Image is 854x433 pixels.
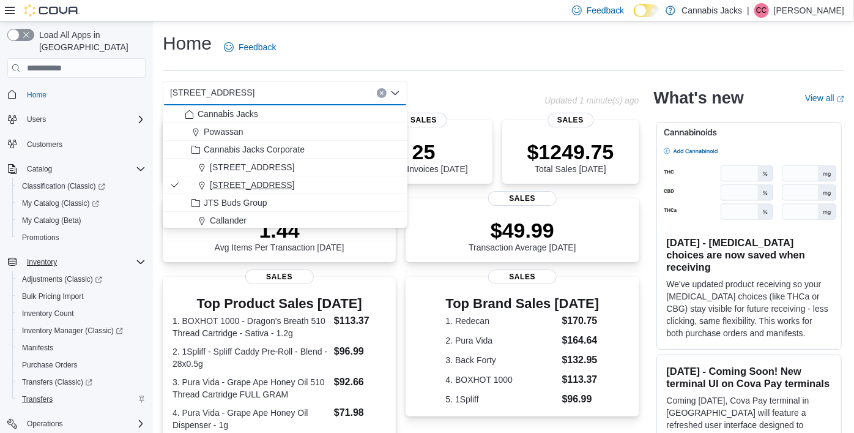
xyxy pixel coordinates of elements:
[22,309,74,318] span: Inventory Count
[22,377,92,387] span: Transfers (Classic)
[204,197,267,209] span: JTS Buds Group
[469,218,576,252] div: Transaction Average [DATE]
[27,115,46,124] span: Users
[12,178,150,195] a: Classification (Classic)
[681,3,742,18] p: Cannabis Jacks
[34,29,146,53] span: Load All Apps in [GEOGRAPHIC_DATA]
[17,213,146,228] span: My Catalog (Beta)
[22,255,62,269] button: Inventory
[215,218,344,243] p: 1.44
[17,341,146,355] span: Manifests
[22,137,146,152] span: Customers
[163,31,212,56] h1: Home
[22,88,51,102] a: Home
[17,289,89,304] a: Bulk Pricing Import
[587,4,624,17] span: Feedback
[334,375,386,390] dd: $92.66
[805,93,844,103] a: View allExternal link
[17,196,104,211] a: My Catalog (Classic)
[12,374,150,391] a: Transfers (Classic)
[22,274,102,284] span: Adjustments (Classic)
[334,344,386,359] dd: $96.99
[22,360,78,370] span: Purchase Orders
[634,4,659,17] input: Dark Mode
[562,333,600,348] dd: $164.64
[17,392,58,407] a: Transfers
[446,296,600,311] h3: Top Brand Sales [DATE]
[204,143,305,156] span: Cannabis Jacks Corporate
[198,108,258,120] span: Cannabis Jacks
[22,86,146,102] span: Home
[17,341,58,355] a: Manifests
[12,212,150,229] button: My Catalog (Beta)
[446,393,557,405] dt: 5. 1Spliff
[17,179,146,194] span: Classification (Classic)
[12,195,150,212] a: My Catalog (Classic)
[2,111,150,128] button: Users
[215,218,344,252] div: Avg Items Per Transaction [DATE]
[163,176,407,194] button: [STREET_ADDRESS]
[527,140,614,164] p: $1249.75
[17,179,110,194] a: Classification (Classic)
[488,191,557,206] span: Sales
[163,194,407,212] button: JTS Buds Group
[163,123,407,141] button: Powassan
[654,88,744,108] h2: What's new
[173,315,329,339] dt: 1. BOXHOT 1000 - Dragon's Breath 510 Thread Cartridge - Sativa - 1.2g
[562,314,600,328] dd: $170.75
[210,161,294,173] span: [STREET_ADDRESS]
[17,323,146,338] span: Inventory Manager (Classic)
[17,196,146,211] span: My Catalog (Classic)
[173,296,386,311] h3: Top Product Sales [DATE]
[210,214,247,227] span: Callander
[245,269,314,284] span: Sales
[22,343,53,353] span: Manifests
[17,289,146,304] span: Bulk Pricing Import
[22,181,105,191] span: Classification (Classic)
[562,392,600,407] dd: $96.99
[667,278,831,339] p: We've updated product receiving so your [MEDICAL_DATA] choices (like THCa or CBG) stay visible fo...
[27,90,46,100] span: Home
[210,179,294,191] span: [STREET_ADDRESS]
[334,314,386,328] dd: $113.37
[2,85,150,103] button: Home
[17,375,97,390] a: Transfers (Classic)
[22,326,123,336] span: Inventory Manager (Classic)
[446,374,557,386] dt: 4. BOXHOT 1000
[562,372,600,387] dd: $113.37
[17,230,64,245] a: Promotions
[12,288,150,305] button: Bulk Pricing Import
[17,358,83,372] a: Purchase Orders
[548,113,593,127] span: Sales
[756,3,767,18] span: CC
[446,354,557,366] dt: 3. Back Forty
[12,305,150,322] button: Inventory Count
[173,345,329,370] dt: 2. 1Spliff - Spliff Caddy Pre-Roll - Blend - 28x0.5g
[17,306,146,321] span: Inventory Count
[22,162,57,176] button: Catalog
[163,141,407,159] button: Cannabis Jacks Corporate
[219,35,281,59] a: Feedback
[22,233,59,243] span: Promotions
[27,419,63,429] span: Operations
[17,375,146,390] span: Transfers (Classic)
[170,85,254,100] span: [STREET_ADDRESS]
[12,229,150,246] button: Promotions
[173,376,329,401] dt: 3. Pura Vida - Grape Ape Honey Oil 510 Thread Cartridge FULL GRAM
[562,353,600,367] dd: $132.95
[22,416,146,431] span: Operations
[544,96,639,105] p: Updated 1 minute(s) ago
[488,269,557,284] span: Sales
[27,164,52,174] span: Catalog
[17,213,86,228] a: My Catalog (Beta)
[446,334,557,347] dt: 2. Pura Vida
[24,4,80,17] img: Cova
[22,112,146,127] span: Users
[2,415,150,432] button: Operations
[12,339,150,356] button: Manifests
[667,236,831,273] h3: [DATE] - [MEDICAL_DATA] choices are now saved when receiving
[22,416,68,431] button: Operations
[379,140,467,174] div: Total # Invoices [DATE]
[163,212,407,230] button: Callander
[446,315,557,327] dt: 1. Redecan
